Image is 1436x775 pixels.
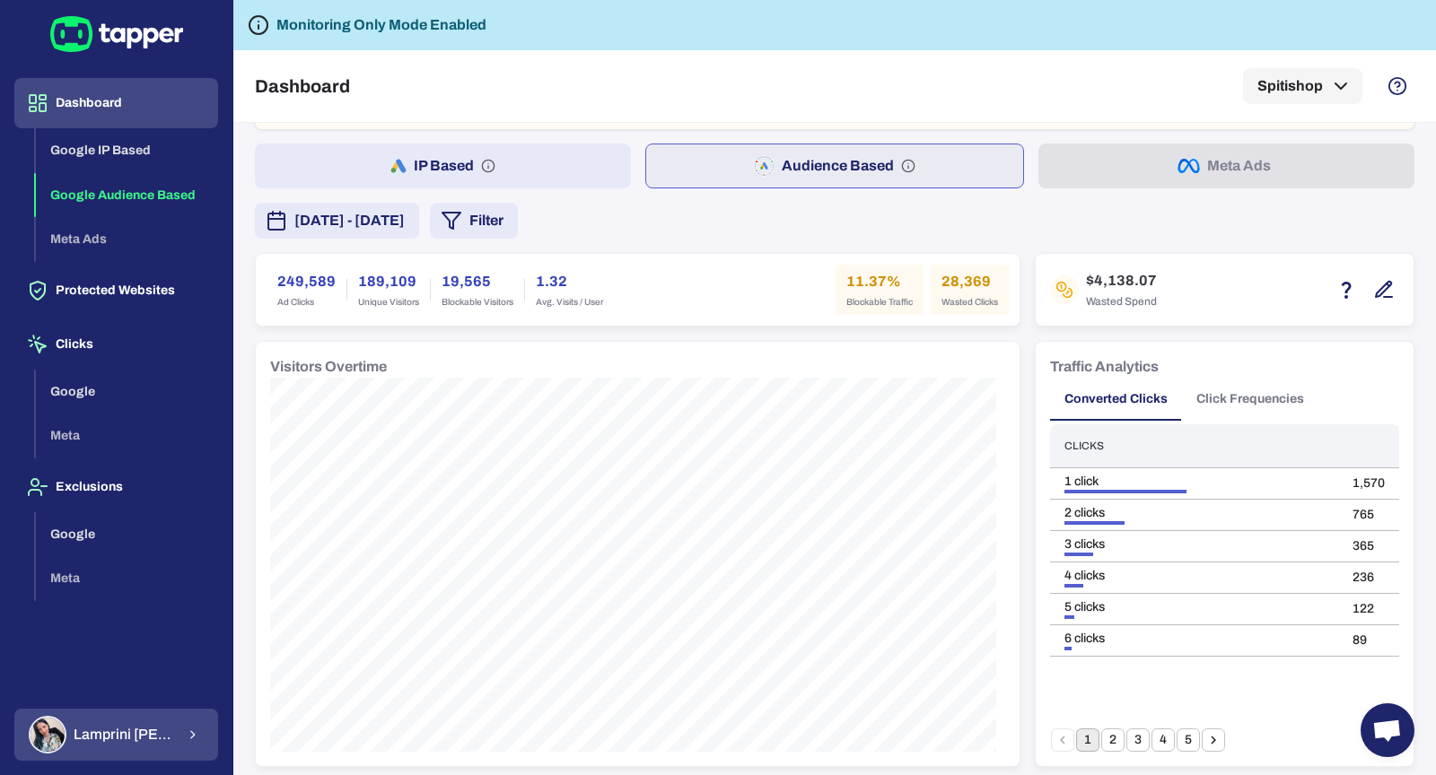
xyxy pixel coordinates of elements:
div: 5 clicks [1064,599,1324,615]
button: IP Based [255,144,631,188]
span: Unique Visitors [358,296,419,309]
h5: Dashboard [255,75,350,97]
button: Dashboard [14,78,218,128]
a: Exclusions [14,478,218,493]
button: [DATE] - [DATE] [255,203,419,239]
button: Click Frequencies [1182,378,1318,421]
button: Google [36,370,218,414]
h6: 1.32 [536,271,603,292]
button: page 1 [1076,728,1099,752]
button: Exclusions [14,462,218,512]
svg: IP based: Search, Display, and Shopping. [481,159,495,173]
td: 1,570 [1338,468,1399,500]
button: Lamprini ReppaLamprini [PERSON_NAME] [14,709,218,761]
nav: pagination navigation [1050,728,1226,752]
button: Go to page 3 [1126,728,1150,752]
div: 3 clicks [1064,536,1324,553]
h6: 28,369 [941,271,998,292]
button: Google Audience Based [36,173,218,218]
a: Clicks [14,335,218,351]
button: Audience Based [645,144,1023,188]
h6: 249,589 [277,271,336,292]
td: 89 [1338,625,1399,657]
h6: Monitoring Only Mode Enabled [276,14,486,36]
td: 236 [1338,562,1399,594]
button: Clicks [14,319,218,370]
span: Ad Clicks [277,296,336,309]
h6: Traffic Analytics [1050,356,1159,378]
button: Go to page 5 [1177,728,1200,752]
td: 122 [1338,594,1399,625]
a: Dashboard [14,94,218,109]
span: Lamprini [PERSON_NAME] [74,726,175,744]
button: Google IP Based [36,128,218,173]
td: 765 [1338,500,1399,531]
a: Google Audience Based [36,186,218,201]
svg: Tapper is not blocking any fraudulent activity for this domain [248,14,269,36]
span: Wasted Clicks [941,296,998,309]
img: Lamprini Reppa [31,718,65,752]
svg: Audience based: Search, Display, Shopping, Video Performance Max, Demand Generation [901,159,915,173]
h6: $4,138.07 [1086,270,1157,292]
td: 365 [1338,531,1399,562]
span: Avg. Visits / User [536,296,603,309]
span: Blockable Traffic [846,296,913,309]
button: Go to page 2 [1101,728,1125,752]
button: Spitishop [1243,68,1362,104]
button: Google [36,512,218,557]
button: Protected Websites [14,266,218,316]
div: 1 click [1064,474,1324,490]
a: Google IP Based [36,142,218,157]
div: 4 clicks [1064,568,1324,584]
button: Filter [430,203,518,239]
span: Wasted Spend [1086,295,1157,309]
span: [DATE] - [DATE] [294,210,405,231]
a: Google [36,382,218,397]
h6: 19,565 [442,271,513,292]
a: Protected Websites [14,282,218,297]
a: Google [36,525,218,540]
div: 6 clicks [1064,631,1324,647]
th: Clicks [1050,424,1338,468]
h6: Visitors Overtime [270,356,387,378]
h6: 189,109 [358,271,419,292]
h6: 11.37% [846,271,913,292]
a: Open chat [1361,703,1414,757]
div: 2 clicks [1064,505,1324,521]
button: Go to page 4 [1151,728,1175,752]
span: Blockable Visitors [442,296,513,309]
button: Estimation based on the quantity of invalid click x cost-per-click. [1331,274,1362,305]
button: Go to next page [1202,728,1225,752]
button: Converted Clicks [1050,378,1182,421]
